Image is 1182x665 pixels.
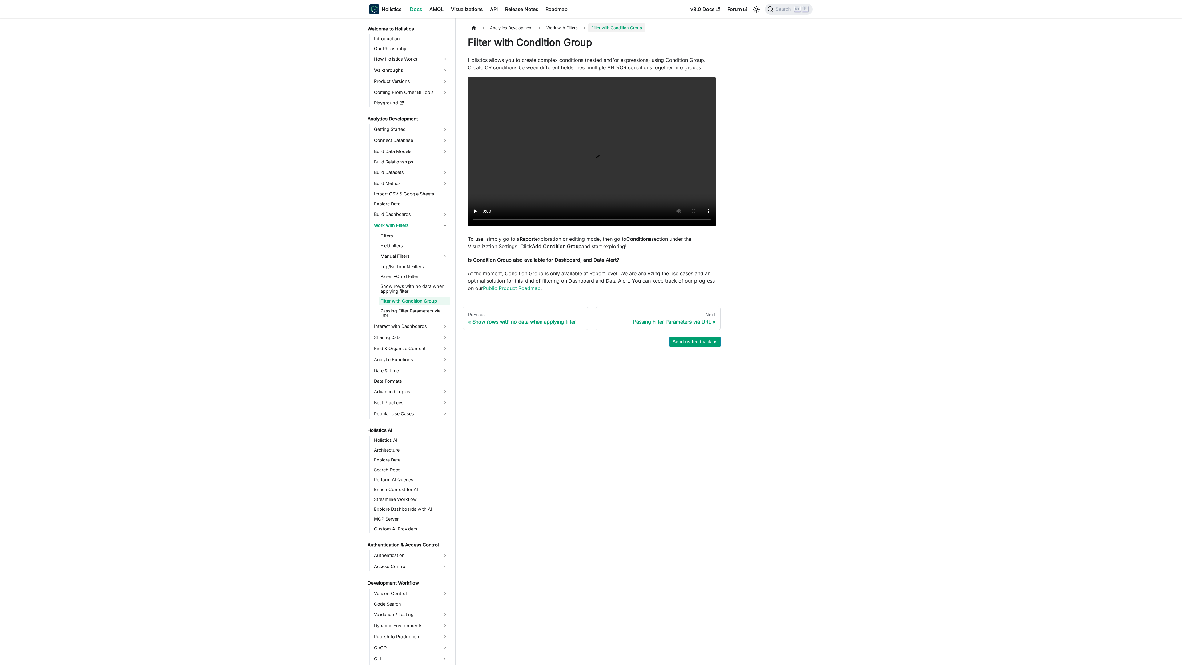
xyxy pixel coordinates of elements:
[372,436,450,445] a: Holistics AI
[366,115,450,123] a: Analytics Development
[372,465,450,474] a: Search Docs
[372,321,450,331] a: Interact with Dashboards
[372,65,450,75] a: Walkthroughs
[439,562,450,571] button: Expand sidebar category 'Access Control'
[372,589,450,598] a: Version Control
[687,4,724,14] a: v3.0 Docs
[372,44,450,53] a: Our Philosophy
[468,36,716,49] h1: Filter with Condition Group
[372,135,450,145] a: Connect Database
[588,23,645,32] span: Filter with Condition Group
[765,4,813,15] button: Search (Ctrl+K)
[406,4,426,14] a: Docs
[372,387,450,397] a: Advanced Topics
[372,54,450,64] a: How Holistics Works
[532,243,581,249] strong: Add Condition Group
[369,4,379,14] img: Holistics
[372,344,450,353] a: Find & Organize Content
[426,4,447,14] a: AMQL
[379,307,450,320] a: Passing Filter Parameters via URL
[626,236,651,242] strong: Conditions
[372,495,450,504] a: Streamline Workflow
[463,307,721,330] nav: Docs pages
[366,579,450,587] a: Development Workflow
[468,270,716,292] p: At the moment, Condition Group is only available at Report level. We are analyzing the use cases ...
[372,475,450,484] a: Perform AI Queries
[372,398,450,408] a: Best Practices
[372,610,450,619] a: Validation / Testing
[372,621,450,631] a: Dynamic Environments
[774,6,795,12] span: Search
[372,199,450,208] a: Explore Data
[366,426,450,435] a: Holistics AI
[372,87,450,97] a: Coming From Other BI Tools
[520,236,535,242] strong: Report
[468,56,716,71] p: Holistics allows you to create complex conditions (nested and/or expressions) using Condition Gro...
[673,338,718,346] span: Send us feedback ►
[366,541,450,549] a: Authentication & Access Control
[379,282,450,296] a: Show rows with no data when applying filter
[468,257,619,263] strong: Is Condition Group also available for Dashboard, and Data Alert?
[601,319,716,325] div: Passing Filter Parameters via URL
[372,34,450,43] a: Introduction
[372,332,450,342] a: Sharing Data
[372,409,450,419] a: Popular Use Cases
[468,23,480,32] a: Home page
[802,6,808,12] kbd: K
[379,272,450,281] a: Parent-Child Filter
[751,4,761,14] button: Switch between dark and light mode (currently light mode)
[468,23,716,32] nav: Breadcrumbs
[372,366,450,376] a: Date & Time
[468,77,716,226] video: Your browser does not support embedding video, but you can .
[379,251,450,261] a: Manual Filters
[468,312,583,317] div: Previous
[372,600,450,608] a: Code Search
[372,643,450,653] a: CI/CD
[379,297,450,305] a: Filter with Condition Group
[501,4,542,14] a: Release Notes
[372,147,450,156] a: Build Data Models
[372,179,450,188] a: Build Metrics
[366,25,450,33] a: Welcome to Holistics
[596,307,721,330] a: NextPassing Filter Parameters via URL
[372,76,450,86] a: Product Versions
[372,525,450,533] a: Custom AI Providers
[372,505,450,514] a: Explore Dashboards with AI
[372,456,450,464] a: Explore Data
[372,446,450,454] a: Architecture
[372,550,450,560] a: Authentication
[372,562,439,571] a: Access Control
[447,4,486,14] a: Visualizations
[669,337,721,347] button: Send us feedback ►
[372,377,450,385] a: Data Formats
[439,654,450,664] button: Expand sidebar category 'CLI'
[483,285,541,291] a: Public Product Roadmap
[379,241,450,250] a: Field filters
[382,6,401,13] b: Holistics
[372,632,450,642] a: Publish to Production
[379,262,450,271] a: Top/Bottom N Filters
[372,167,450,177] a: Build Datasets
[486,4,501,14] a: API
[372,124,450,134] a: Getting Started
[372,209,450,219] a: Build Dashboards
[372,99,450,107] a: Playground
[372,190,450,198] a: Import CSV & Google Sheets
[543,23,581,32] span: Work with Filters
[363,18,456,665] nav: Docs sidebar
[372,158,450,166] a: Build Relationships
[372,654,439,664] a: CLI
[724,4,751,14] a: Forum
[379,232,450,240] a: Filters
[487,23,536,32] span: Analytics Development
[372,220,450,230] a: Work with Filters
[468,319,583,325] div: Show rows with no data when applying filter
[369,4,401,14] a: HolisticsHolistics
[463,307,588,330] a: PreviousShow rows with no data when applying filter
[601,312,716,317] div: Next
[542,4,571,14] a: Roadmap
[372,515,450,523] a: MCP Server
[468,235,716,250] p: To use, simply go to a exploration or editing mode, then go to section under the Visualization Se...
[372,485,450,494] a: Enrich Context for AI
[372,355,450,365] a: Analytic Functions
